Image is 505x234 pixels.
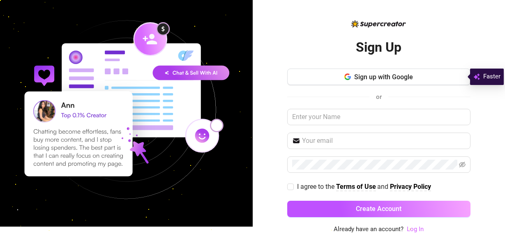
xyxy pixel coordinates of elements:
[287,201,470,217] button: Create Account
[390,183,431,191] a: Privacy Policy
[354,73,413,81] span: Sign up with Google
[336,183,376,191] a: Terms of Use
[356,205,401,213] span: Create Account
[459,161,466,168] span: eye-invisible
[407,225,424,233] a: Log In
[377,183,390,190] span: and
[336,183,376,190] strong: Terms of Use
[297,183,336,190] span: I agree to the
[390,183,431,190] strong: Privacy Policy
[287,109,470,125] input: Enter your Name
[287,69,470,85] button: Sign up with Google
[302,136,466,146] input: Your email
[356,39,401,56] h2: Sign Up
[483,72,500,82] span: Faster
[473,72,480,82] img: svg%3e
[376,93,382,101] span: or
[351,20,406,28] img: logo-BBDzfeDw.svg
